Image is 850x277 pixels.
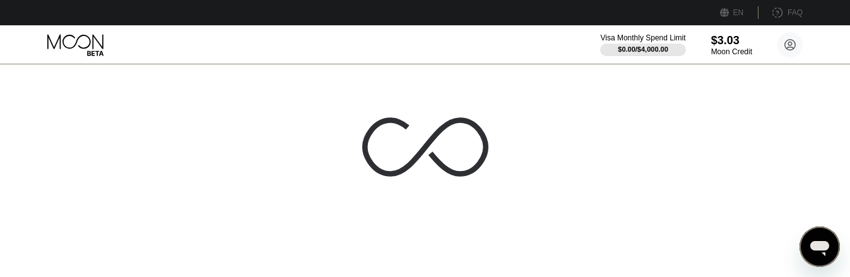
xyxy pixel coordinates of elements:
div: Moon Credit [711,47,752,56]
div: EN [720,6,759,19]
div: EN [733,8,744,17]
div: Visa Monthly Spend Limit$0.00/$4,000.00 [600,33,685,56]
div: Visa Monthly Spend Limit [600,33,685,42]
iframe: Button to launch messaging window [800,227,840,267]
div: FAQ [759,6,803,19]
div: $3.03Moon Credit [711,34,752,56]
div: FAQ [788,8,803,17]
div: $3.03 [711,34,752,47]
div: $0.00 / $4,000.00 [618,45,668,53]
